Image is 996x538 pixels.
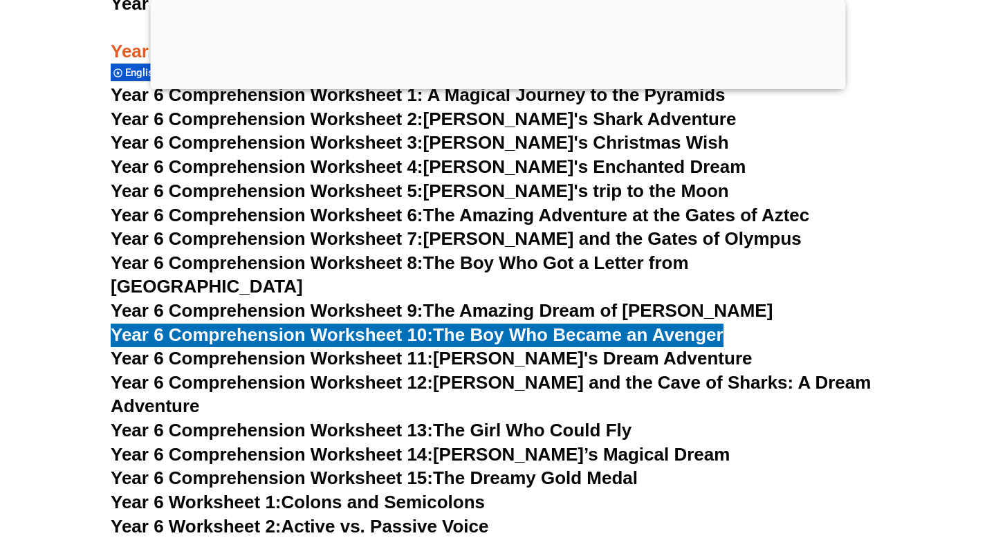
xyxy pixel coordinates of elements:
span: Year 6 Comprehension Worksheet 11: [111,348,433,369]
span: Year 6 Worksheet 2: [111,516,282,537]
span: Year 6 Comprehension Worksheet 10: [111,324,433,345]
a: Year 6 Comprehension Worksheet 5:[PERSON_NAME]'s trip to the Moon [111,180,729,201]
span: Year 6 Comprehension Worksheet 2: [111,109,423,129]
a: Year 6 Comprehension Worksheet 9:The Amazing Dream of [PERSON_NAME] [111,300,773,321]
div: English Tutoring Services [111,63,245,82]
a: Year 6 Comprehension Worksheet 6:The Amazing Adventure at the Gates of Aztec [111,205,809,225]
a: Year 6 Comprehension Worksheet 2:[PERSON_NAME]'s Shark Adventure [111,109,736,129]
a: Year 6 Comprehension Worksheet 8:The Boy Who Got a Letter from [GEOGRAPHIC_DATA] [111,252,689,297]
a: Year 6 Worksheet 1:Colons and Semicolons [111,492,485,512]
a: Year 6 Comprehension Worksheet 15:The Dreamy Gold Medal [111,467,638,488]
a: Year 6 Comprehension Worksheet 10:The Boy Who Became an Avenger [111,324,723,345]
a: Year 6 Comprehension Worksheet 13:The Girl Who Could Fly [111,420,631,440]
span: Year 6 Comprehension Worksheet 8: [111,252,423,273]
a: Year 6 Comprehension Worksheet 12:[PERSON_NAME] and the Cave of Sharks: A Dream Adventure [111,372,871,416]
a: Year 6 Comprehension Worksheet 3:[PERSON_NAME]'s Christmas Wish [111,132,729,153]
a: Year 6 Comprehension Worksheet 4:[PERSON_NAME]'s Enchanted Dream [111,156,746,177]
a: Year 6 Comprehension Worksheet 1: A Magical Journey to the Pyramids [111,84,726,105]
h3: Year 6 English Worksheets [111,17,885,64]
span: Year 6 Comprehension Worksheet 9: [111,300,423,321]
span: Year 6 Comprehension Worksheet 4: [111,156,423,177]
span: Year 6 Comprehension Worksheet 6: [111,205,423,225]
span: Year 6 Comprehension Worksheet 7: [111,228,423,249]
iframe: Chat Widget [759,382,996,538]
span: Year 6 Comprehension Worksheet 15: [111,467,433,488]
span: Year 6 Worksheet 1: [111,492,282,512]
a: Year 6 Comprehension Worksheet 7:[PERSON_NAME] and the Gates of Olympus [111,228,802,249]
span: English Tutoring Services [125,66,247,79]
a: Year 6 Comprehension Worksheet 14:[PERSON_NAME]’s Magical Dream [111,444,730,465]
span: Year 6 Comprehension Worksheet 3: [111,132,423,153]
span: Year 6 Comprehension Worksheet 13: [111,420,433,440]
span: Year 6 Comprehension Worksheet 5: [111,180,423,201]
a: Year 6 Comprehension Worksheet 11:[PERSON_NAME]'s Dream Adventure [111,348,752,369]
a: Year 6 Worksheet 2:Active vs. Passive Voice [111,516,488,537]
span: Year 6 Comprehension Worksheet 14: [111,444,433,465]
span: Year 6 Comprehension Worksheet 12: [111,372,433,393]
